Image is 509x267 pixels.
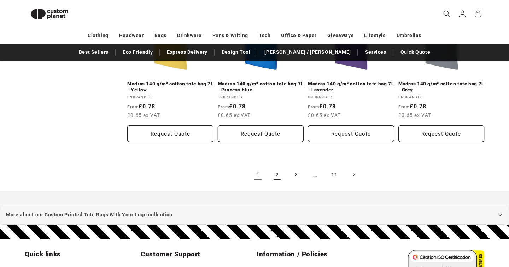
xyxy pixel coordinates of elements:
a: Page 11 [327,167,342,182]
a: Eco Friendly [119,46,156,58]
a: Madras 140 g/m² cotton tote bag 7L - Yellow [127,81,213,93]
a: Page 3 [288,167,304,182]
button: Request Quote [398,125,485,142]
button: Request Quote [127,125,213,142]
iframe: Chat Widget [474,233,509,267]
a: Design Tool [218,46,254,58]
h2: Customer Support [141,250,252,259]
a: Tech [259,29,270,42]
a: Headwear [119,29,144,42]
a: Quick Quote [397,46,434,58]
a: Page 1 [250,167,266,182]
a: Office & Paper [281,29,316,42]
a: Pens & Writing [212,29,248,42]
span: … [308,167,323,182]
a: Clothing [88,29,109,42]
button: Request Quote [218,125,304,142]
a: [PERSON_NAME] / [PERSON_NAME] [261,46,354,58]
span: More about our Custom Printed Tote Bags With Your Logo collection [6,210,172,219]
a: Best Sellers [75,46,112,58]
button: Request Quote [308,125,394,142]
a: Express Delivery [163,46,211,58]
a: Lifestyle [364,29,386,42]
a: Umbrellas [397,29,421,42]
summary: Search [439,6,455,22]
a: Bags [154,29,166,42]
a: Services [362,46,390,58]
a: Madras 140 g/m² cotton tote bag 7L - Grey [398,81,485,93]
a: Madras 140 g/m² cotton tote bag 7L - Process blue [218,81,304,93]
a: Giveaways [327,29,353,42]
a: Page 2 [269,167,285,182]
nav: Pagination [127,167,484,182]
a: Next page [346,167,361,182]
h2: Information / Policies [257,250,368,259]
img: Custom Planet [25,3,74,25]
a: Madras 140 g/m² cotton tote bag 7L - Lavender [308,81,394,93]
h2: Quick links [25,250,136,259]
a: Drinkware [177,29,201,42]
